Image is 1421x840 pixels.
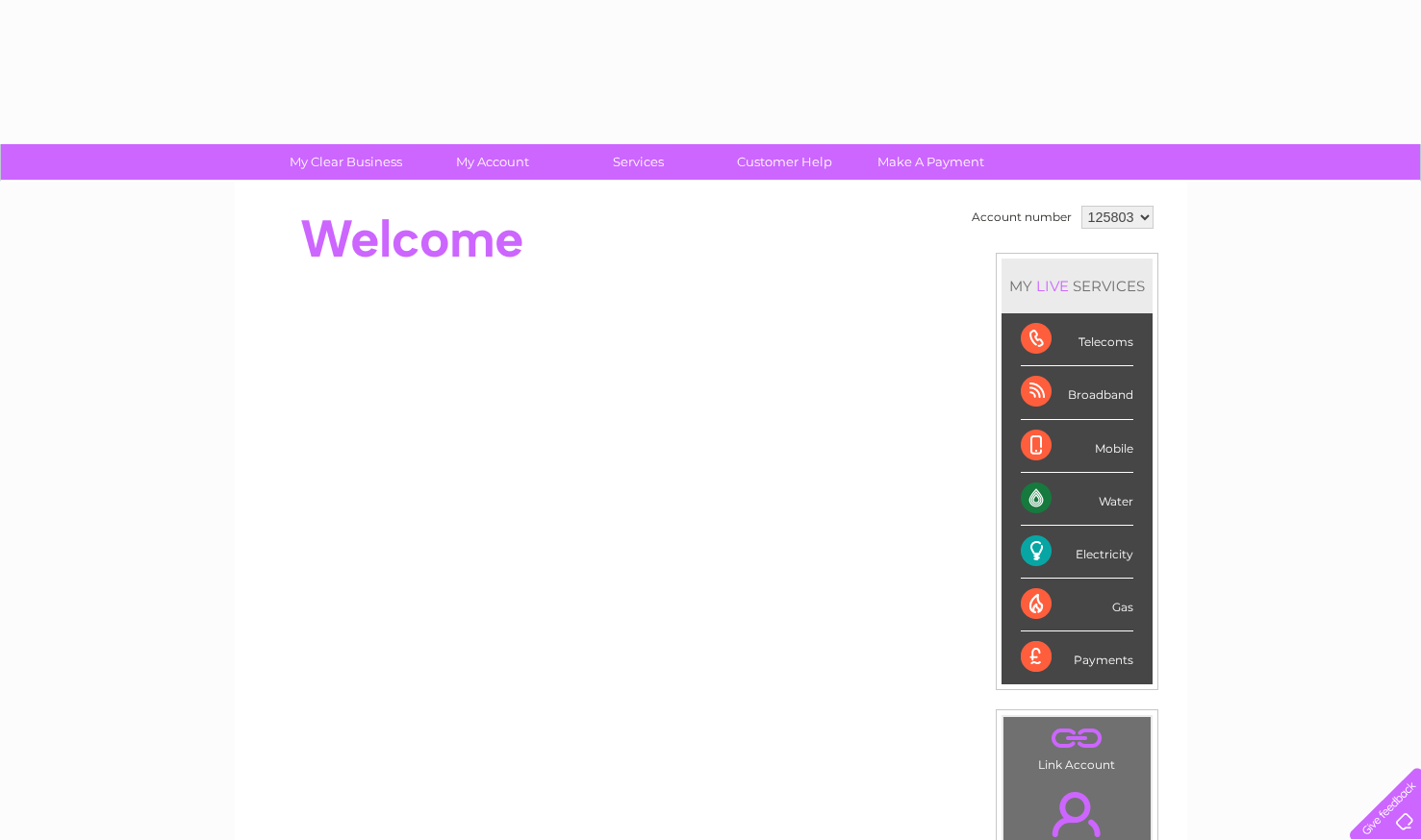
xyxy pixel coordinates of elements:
[1021,366,1133,419] div: Broadband
[1002,716,1152,777] td: Link Account
[266,144,425,180] a: My Clear Business
[1032,277,1073,295] div: LIVE
[413,144,571,180] a: My Account
[559,144,718,180] a: Services
[1021,579,1133,631] div: Gas
[1021,631,1133,683] div: Payments
[1021,420,1133,473] div: Mobile
[1021,313,1133,366] div: Telecoms
[1021,526,1133,579] div: Electricity
[1002,259,1153,313] div: MY SERVICES
[1008,722,1146,755] a: .
[967,201,1077,234] td: Account number
[705,144,864,180] a: Customer Help
[1021,473,1133,526] div: Water
[851,144,1010,180] a: Make A Payment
